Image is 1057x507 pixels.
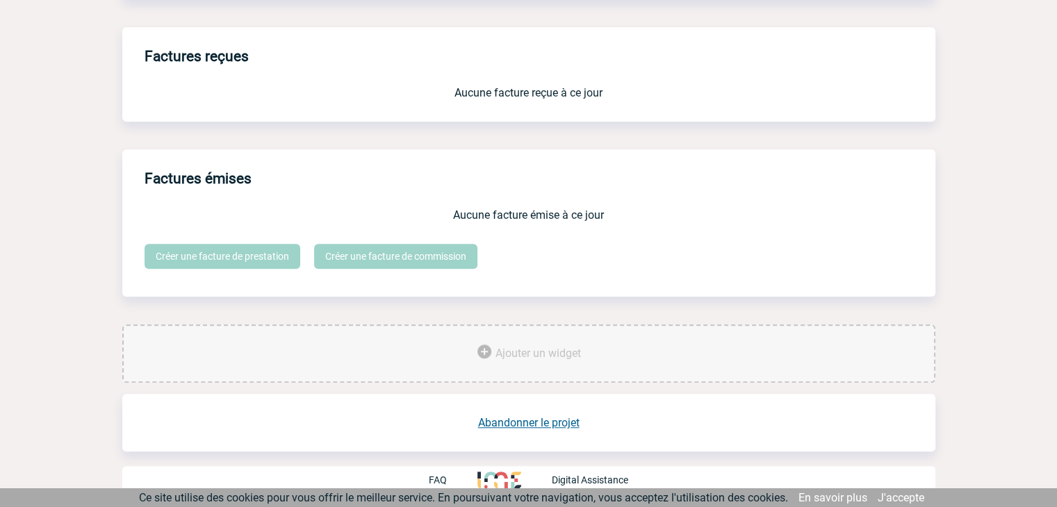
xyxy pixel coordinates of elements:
[429,474,447,485] p: FAQ
[878,491,924,504] a: J'accepte
[798,491,867,504] a: En savoir plus
[122,324,935,383] div: Ajouter des outils d'aide à la gestion de votre événement
[477,472,521,488] img: http://www.idealmeetingsevents.fr/
[139,491,788,504] span: Ce site utilise des cookies pour vous offrir le meilleur service. En poursuivant votre navigation...
[552,474,628,485] p: Digital Assistance
[145,160,935,197] h3: Factures émises
[478,416,580,429] a: Abandonner le projet
[314,244,477,269] a: Créer une facture de commission
[429,473,477,486] a: FAQ
[145,38,935,75] h3: Factures reçues
[145,208,913,222] p: Aucune facture émise à ce jour
[145,86,913,99] p: Aucune facture reçue à ce jour
[145,244,300,269] a: Créer une facture de prestation
[495,347,581,360] span: Ajouter un widget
